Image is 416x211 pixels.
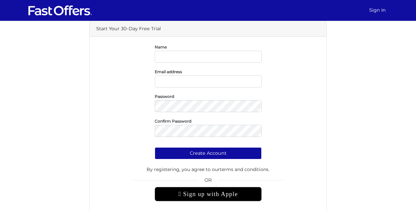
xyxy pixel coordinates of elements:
a: Sign In [367,4,388,17]
label: Name [155,46,167,48]
div: Sign up with Apple [155,187,262,201]
button: Create Account [155,147,262,159]
div: By registering, you agree to our . [96,159,320,176]
label: Email address [155,71,182,73]
div: Start Your 30-Day Free Trial [90,21,326,37]
label: Confirm Password [155,120,191,122]
label: Password [155,96,174,97]
a: terms and conditions [220,166,268,172]
span: OR [155,177,262,187]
